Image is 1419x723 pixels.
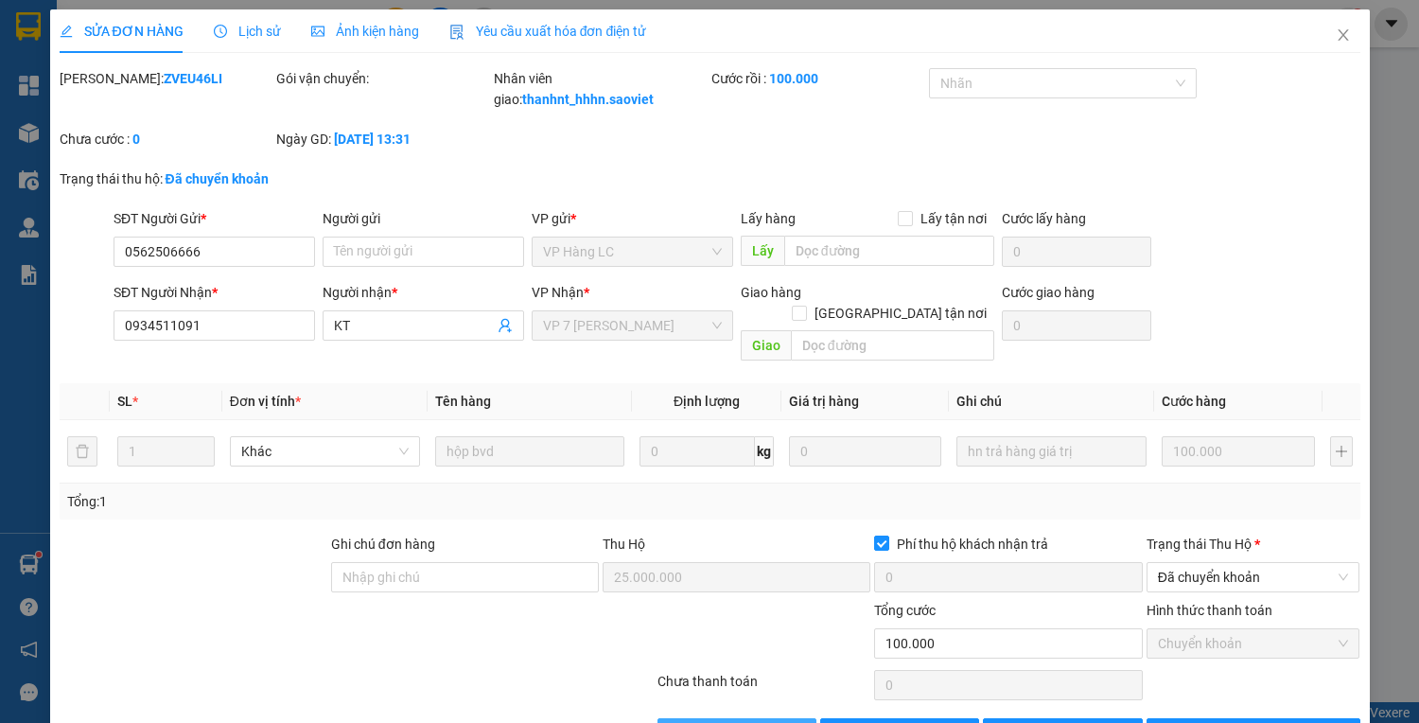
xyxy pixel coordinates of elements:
span: Đơn vị tính [230,394,301,409]
span: Chuyển khoản [1158,629,1349,658]
span: Giao hàng [741,285,801,300]
input: 0 [789,436,941,467]
b: thanhnt_hhhn.saoviet [522,92,654,107]
span: kg [755,436,774,467]
span: Cước hàng [1162,394,1226,409]
div: Gói vận chuyển: [276,68,490,89]
span: Khác [241,437,409,466]
span: picture [311,25,324,38]
span: Yêu cầu xuất hóa đơn điện tử [449,24,647,39]
span: VP Nhận [532,285,584,300]
div: SĐT Người Gửi [114,208,315,229]
span: user-add [498,318,513,333]
input: Dọc đường [784,236,994,266]
div: [PERSON_NAME]: [60,68,273,89]
span: Ảnh kiện hàng [311,24,419,39]
input: Ghi Chú [956,436,1147,467]
div: Cước rồi : [711,68,925,89]
span: Phí thu hộ khách nhận trả [889,534,1056,555]
b: Đã chuyển khoản [166,171,269,186]
span: Định lượng [674,394,740,409]
div: VP gửi [532,208,733,229]
input: VD: Bàn, Ghế [435,436,625,467]
div: SĐT Người Nhận [114,282,315,303]
div: Trạng thái Thu Hộ [1147,534,1360,555]
span: Lịch sử [214,24,281,39]
input: 0 [1162,436,1314,467]
span: VP 7 Phạm Văn Đồng [543,311,722,340]
button: plus [1330,436,1353,467]
span: Đã chuyển khoản [1158,563,1349,591]
button: delete [67,436,97,467]
button: Close [1317,9,1370,62]
span: Lấy hàng [741,211,796,226]
span: Lấy tận nơi [913,208,994,229]
div: Tổng: 1 [67,491,550,512]
b: [DATE] 13:31 [334,132,411,147]
b: 0 [132,132,140,147]
span: Giao [741,330,791,361]
th: Ghi chú [949,383,1154,420]
input: Cước lấy hàng [1002,237,1151,267]
label: Cước giao hàng [1002,285,1095,300]
span: Tên hàng [435,394,491,409]
div: Người nhận [323,282,524,303]
div: Trạng thái thu hộ: [60,168,327,189]
div: Chưa cước : [60,129,273,150]
span: SỬA ĐƠN HÀNG [60,24,184,39]
b: 100.000 [769,71,818,86]
span: edit [60,25,73,38]
div: Ngày GD: [276,129,490,150]
label: Cước lấy hàng [1002,211,1086,226]
label: Ghi chú đơn hàng [331,537,435,552]
span: VP Hàng LC [543,238,722,266]
label: Hình thức thanh toán [1147,603,1272,618]
span: [GEOGRAPHIC_DATA] tận nơi [807,303,994,324]
input: Ghi chú đơn hàng [331,562,599,592]
div: Người gửi [323,208,524,229]
input: Cước giao hàng [1002,310,1151,341]
span: SL [117,394,132,409]
span: Tổng cước [874,603,936,618]
span: Thu Hộ [603,537,645,552]
input: Dọc đường [791,330,994,361]
b: ZVEU46LI [164,71,222,86]
span: Lấy [741,236,784,266]
span: Giá trị hàng [789,394,859,409]
span: clock-circle [214,25,227,38]
span: close [1336,27,1351,43]
div: Chưa thanh toán [656,671,873,704]
img: icon [449,25,464,40]
div: Nhân viên giao: [494,68,708,110]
